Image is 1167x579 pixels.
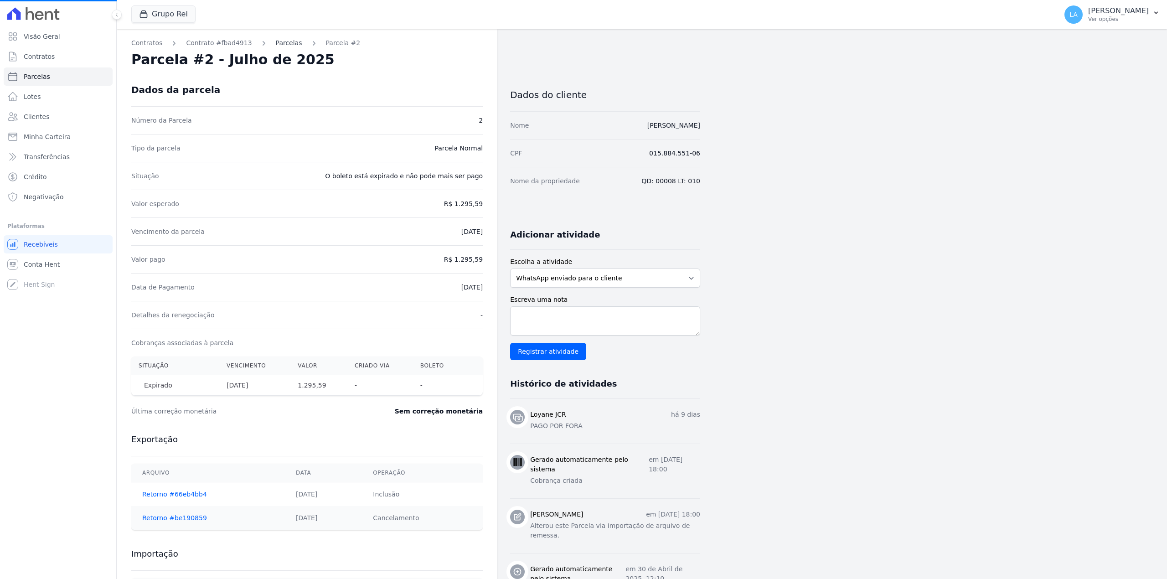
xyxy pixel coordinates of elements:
dt: Detalhes da renegociação [131,310,215,320]
h3: [PERSON_NAME] [530,510,583,519]
th: Data [285,464,362,482]
th: Operação [362,464,483,482]
a: [PERSON_NAME] [647,122,700,129]
dd: 2 [479,116,483,125]
span: Transferências [24,152,70,161]
p: PAGO POR FORA [530,421,700,431]
td: Cancelamento [362,506,483,530]
span: Recebíveis [24,240,58,249]
th: - [413,375,464,396]
span: Clientes [24,112,49,121]
h3: Loyane JCR [530,410,566,419]
p: [PERSON_NAME] [1088,6,1149,16]
dd: [DATE] [461,283,483,292]
label: Escreva uma nota [510,295,700,305]
span: Parcelas [24,72,50,81]
th: 1.295,59 [290,375,347,396]
th: Boleto [413,357,464,375]
dd: R$ 1.295,59 [444,199,483,208]
nav: Breadcrumb [131,38,483,48]
span: Lotes [24,92,41,101]
th: Vencimento [219,357,290,375]
dt: Cobranças associadas à parcela [131,338,233,347]
dd: [DATE] [461,227,483,236]
p: Cobrança criada [530,476,700,486]
td: [DATE] [285,482,362,507]
th: Situação [131,357,219,375]
dt: Nome da propriedade [510,176,580,186]
h3: Exportação [131,434,483,445]
p: em [DATE] 18:00 [649,455,700,474]
dt: Nome [510,121,529,130]
a: Negativação [4,188,113,206]
span: Conta Hent [24,260,60,269]
dd: - [480,310,483,320]
span: Contratos [24,52,55,61]
a: Minha Carteira [4,128,113,146]
span: LA [1069,11,1078,18]
a: Parcelas [276,38,302,48]
span: Visão Geral [24,32,60,41]
a: Lotes [4,88,113,106]
span: Minha Carteira [24,132,71,141]
dt: Vencimento da parcela [131,227,205,236]
div: Dados da parcela [131,84,220,95]
th: Valor [290,357,347,375]
input: Registrar atividade [510,343,586,360]
th: [DATE] [219,375,290,396]
h3: Gerado automaticamente pelo sistema [530,455,649,474]
a: Contrato #fbad4913 [186,38,252,48]
dt: Última correção monetária [131,407,339,416]
dd: Sem correção monetária [395,407,483,416]
p: Ver opções [1088,16,1149,23]
th: Criado via [347,357,413,375]
td: [DATE] [285,506,362,530]
dt: Data de Pagamento [131,283,195,292]
h2: Parcela #2 - Julho de 2025 [131,52,335,68]
a: Crédito [4,168,113,186]
h3: Importação [131,548,483,559]
a: Visão Geral [4,27,113,46]
dt: Número da Parcela [131,116,192,125]
button: LA [PERSON_NAME] Ver opções [1057,2,1167,27]
span: Expirado [139,381,178,390]
label: Escolha a atividade [510,257,700,267]
a: Contratos [4,47,113,66]
a: Parcelas [4,67,113,86]
span: Crédito [24,172,47,181]
dd: 015.884.551-06 [649,149,700,158]
p: Alterou este Parcela via importação de arquivo de remessa. [530,521,700,540]
dt: Situação [131,171,159,181]
dt: Valor esperado [131,199,179,208]
a: Recebíveis [4,235,113,253]
a: Retorno #66eb4bb4 [142,491,207,498]
div: Plataformas [7,221,109,232]
a: Clientes [4,108,113,126]
dd: O boleto está expirado e não pode mais ser pago [325,171,483,181]
dd: R$ 1.295,59 [444,255,483,264]
td: Inclusão [362,482,483,507]
p: em [DATE] 18:00 [646,510,700,519]
dt: Valor pago [131,255,165,264]
a: Conta Hent [4,255,113,274]
th: - [347,375,413,396]
dt: Tipo da parcela [131,144,181,153]
a: Parcela #2 [326,38,361,48]
h3: Dados do cliente [510,89,700,100]
a: Contratos [131,38,162,48]
button: Grupo Rei [131,5,196,23]
dd: QD: 00008 LT: 010 [641,176,700,186]
p: há 9 dias [671,410,700,419]
a: Transferências [4,148,113,166]
th: Arquivo [131,464,285,482]
h3: Adicionar atividade [510,229,600,240]
span: Negativação [24,192,64,202]
dd: Parcela Normal [434,144,483,153]
a: Retorno #be190859 [142,514,207,522]
dt: CPF [510,149,522,158]
h3: Histórico de atividades [510,378,617,389]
